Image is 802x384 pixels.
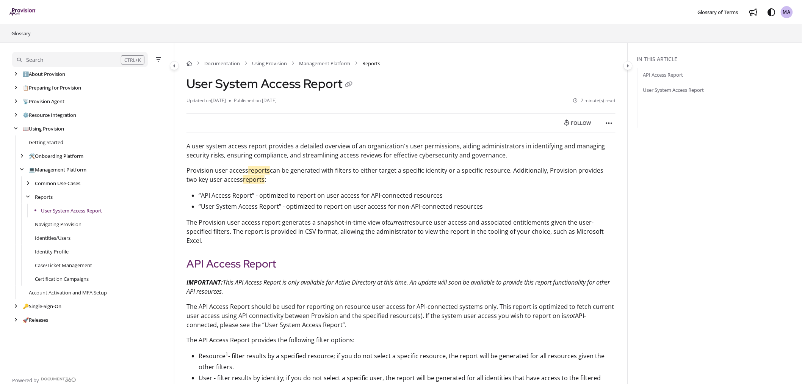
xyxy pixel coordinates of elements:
[121,55,144,65] div: CTRL+K
[573,97,616,104] li: 2 minute(s) read
[766,6,778,18] button: Theme options
[643,71,683,79] a: API Access Report
[387,218,406,227] em: current
[243,175,265,184] mark: reports
[23,84,81,91] a: Preparing for Provision
[623,61,633,70] button: Category toggle
[603,117,616,129] button: Article more options
[229,97,277,104] li: Published on [DATE]
[29,289,107,296] a: Account Activation and MFA Setup
[23,303,29,310] span: 🔑
[186,142,616,160] p: A user system access report provides a detailed overview of an organization's user permissions, a...
[23,111,76,119] a: Resource Integration
[248,166,270,175] mark: reports
[186,335,616,345] p: The API Access Report provides the following filter options:
[29,166,35,173] span: 💻
[35,275,89,283] a: Certification Campaigns
[41,378,76,382] img: Document360
[698,9,738,16] span: Glossary of Terms
[199,190,616,201] p: “API Access Report” - optimized to report on user access for API-connected resources
[186,278,610,296] em: This API Access Report is only available for Active Directory at this time. An update will soon b...
[29,153,35,159] span: 🛠️
[24,180,32,187] div: arrow
[781,6,793,18] button: MA
[23,302,61,310] a: Single-Sign-On
[783,9,791,16] span: MA
[186,166,616,184] p: Provision user access can be generated with filters to either target a specific identity or a spe...
[199,351,616,373] p: Resource - filter results by a specified resource; if you do not select a specific resource, the ...
[23,125,29,132] span: 📖
[41,207,102,214] a: User System Access Report
[204,60,240,67] a: Documentation
[23,84,29,91] span: 📋
[12,303,20,310] div: arrow
[23,316,48,324] a: Releases
[23,316,29,323] span: 🚀
[9,8,36,16] img: brand logo
[23,112,29,118] span: ⚙️
[24,194,32,201] div: arrow
[12,52,148,67] button: Search
[29,166,86,173] a: Management Platform
[566,312,575,320] em: not
[186,76,355,91] h1: User System Access Report
[186,218,616,245] p: The Provision user access report generates a snapshot-in-time view of resource user access and as...
[299,60,350,67] a: Management Platform
[362,60,380,67] span: Reports
[18,153,26,160] div: arrow
[18,166,26,173] div: arrow
[23,70,65,78] a: About Provision
[186,97,229,104] li: Updated on [DATE]
[186,302,616,329] p: The API Access Report should be used for reporting on resource user access for API-connected syst...
[12,376,39,384] span: Powered by
[12,316,20,324] div: arrow
[186,278,223,286] em: IMPORTANT:
[35,248,69,255] a: Identity Profile
[12,84,20,91] div: arrow
[29,138,63,146] a: Getting Started
[23,98,29,105] span: 📡
[12,112,20,119] div: arrow
[643,86,704,94] a: User System Access Report
[226,351,228,357] sup: 1
[26,56,44,64] div: Search
[35,261,92,269] a: Case/Ticket Management
[23,71,29,77] span: ℹ️
[35,179,80,187] a: Common Use-Cases
[558,117,597,129] button: Follow
[252,60,287,67] a: Using Provision
[343,79,355,91] button: Copy link of User System Access Report
[35,234,70,242] a: Identities/Users
[23,125,64,132] a: Using Provision
[12,125,20,132] div: arrow
[186,60,192,67] a: Home
[11,29,31,38] a: Glossary
[23,98,64,105] a: Provision Agent
[12,71,20,78] div: arrow
[9,8,36,17] a: Project logo
[186,256,616,272] h2: API Access Report
[199,201,616,212] p: “User System Access Report” - optimized to report on user access for non-API-connected resources
[12,98,20,105] div: arrow
[12,375,76,384] a: Powered by Document360 - opens in a new tab
[35,193,53,201] a: Reports
[170,61,179,70] button: Category toggle
[154,55,163,64] button: Filter
[747,6,760,18] a: Whats new
[35,220,81,228] a: Navigating Provision
[29,152,83,160] a: Onboarding Platform
[637,55,799,63] div: In this article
